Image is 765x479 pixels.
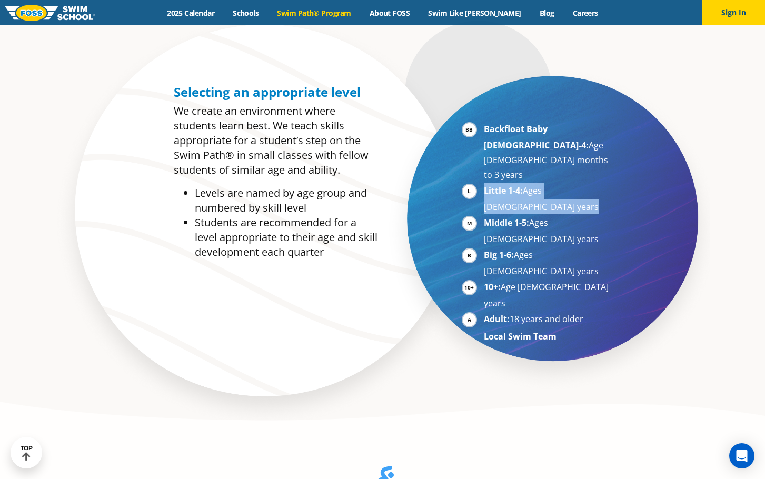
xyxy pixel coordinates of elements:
[484,249,514,261] strong: Big 1-6:
[174,104,377,177] p: We create an environment where students learn best. We teach skills appropriate for a student’s s...
[158,8,224,18] a: 2025 Calendar
[21,445,33,461] div: TOP
[5,5,95,21] img: FOSS Swim School Logo
[419,8,531,18] a: Swim Like [PERSON_NAME]
[268,8,360,18] a: Swim Path® Program
[195,215,377,260] li: Students are recommended for a level appropriate to their age and skill development each quarter
[484,247,613,278] li: Ages [DEMOGRAPHIC_DATA] years
[484,313,510,325] strong: Adult:
[484,331,557,342] strong: Local Swim Team
[484,281,501,293] strong: 10+:
[563,8,607,18] a: Careers
[484,185,523,196] strong: Little 1-4:
[174,83,361,101] span: Selecting an appropriate level
[530,8,563,18] a: Blog
[195,186,377,215] li: Levels are named by age group and numbered by skill level
[484,123,589,151] strong: Backfloat Baby [DEMOGRAPHIC_DATA]-4:
[484,183,613,214] li: Ages [DEMOGRAPHIC_DATA] years
[484,215,613,246] li: Ages [DEMOGRAPHIC_DATA] years
[484,122,613,182] li: Age [DEMOGRAPHIC_DATA] months to 3 years
[484,217,529,228] strong: Middle 1-5:
[484,280,613,311] li: Age [DEMOGRAPHIC_DATA] years
[360,8,419,18] a: About FOSS
[224,8,268,18] a: Schools
[729,443,754,468] div: Open Intercom Messenger
[484,312,613,328] li: 18 years and older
